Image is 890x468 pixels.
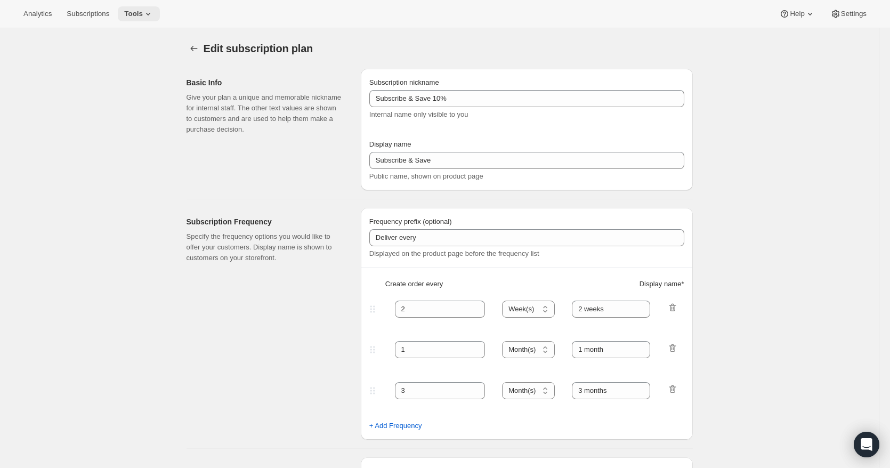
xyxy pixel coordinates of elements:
span: Settings [841,10,867,18]
span: Create order every [385,279,443,289]
h2: Subscription Frequency [187,216,344,227]
span: Analytics [23,10,52,18]
span: Help [790,10,804,18]
button: Settings [824,6,873,21]
button: Subscriptions [60,6,116,21]
span: Tools [124,10,143,18]
span: Edit subscription plan [204,43,313,54]
span: Display name [369,140,411,148]
div: Open Intercom Messenger [854,432,879,457]
span: + Add Frequency [369,421,422,431]
button: Analytics [17,6,58,21]
input: Subscribe & Save [369,152,684,169]
button: Subscription plans [187,41,201,56]
button: Tools [118,6,160,21]
span: Public name, shown on product page [369,172,483,180]
input: 1 month [572,301,650,318]
button: + Add Frequency [363,417,428,434]
span: Subscriptions [67,10,109,18]
span: Frequency prefix (optional) [369,217,452,225]
span: Displayed on the product page before the frequency list [369,249,539,257]
span: Display name * [640,279,684,289]
button: Help [773,6,821,21]
span: Internal name only visible to you [369,110,468,118]
p: Give your plan a unique and memorable nickname for internal staff. The other text values are show... [187,92,344,135]
input: Deliver every [369,229,684,246]
p: Specify the frequency options you would like to offer your customers. Display name is shown to cu... [187,231,344,263]
h2: Basic Info [187,77,344,88]
span: Subscription nickname [369,78,439,86]
input: Subscribe & Save [369,90,684,107]
input: 1 month [572,382,650,399]
input: 1 month [572,341,650,358]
